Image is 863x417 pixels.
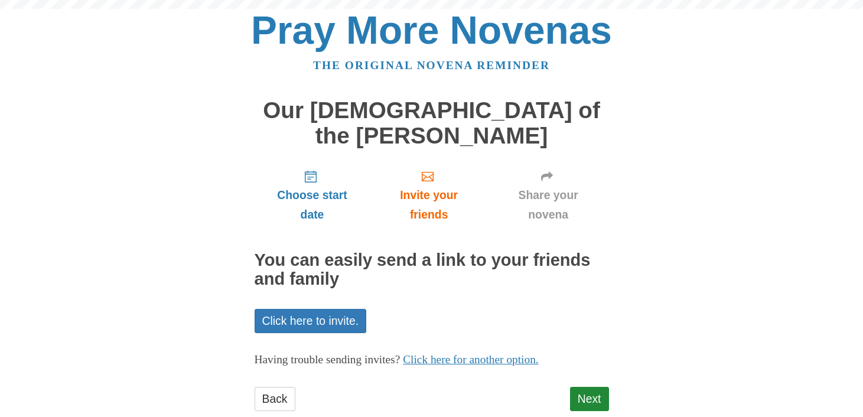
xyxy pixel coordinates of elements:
h2: You can easily send a link to your friends and family [255,251,609,289]
a: Next [570,387,609,411]
span: Choose start date [266,185,359,224]
a: Back [255,387,295,411]
a: Click here to invite. [255,309,367,333]
span: Invite your friends [382,185,476,224]
a: Share your novena [488,160,609,230]
a: Invite your friends [370,160,487,230]
a: Pray More Novenas [251,8,612,52]
span: Having trouble sending invites? [255,353,400,366]
a: The original novena reminder [313,59,550,71]
h1: Our [DEMOGRAPHIC_DATA] of the [PERSON_NAME] [255,98,609,148]
a: Choose start date [255,160,370,230]
a: Click here for another option. [403,353,539,366]
span: Share your novena [500,185,597,224]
